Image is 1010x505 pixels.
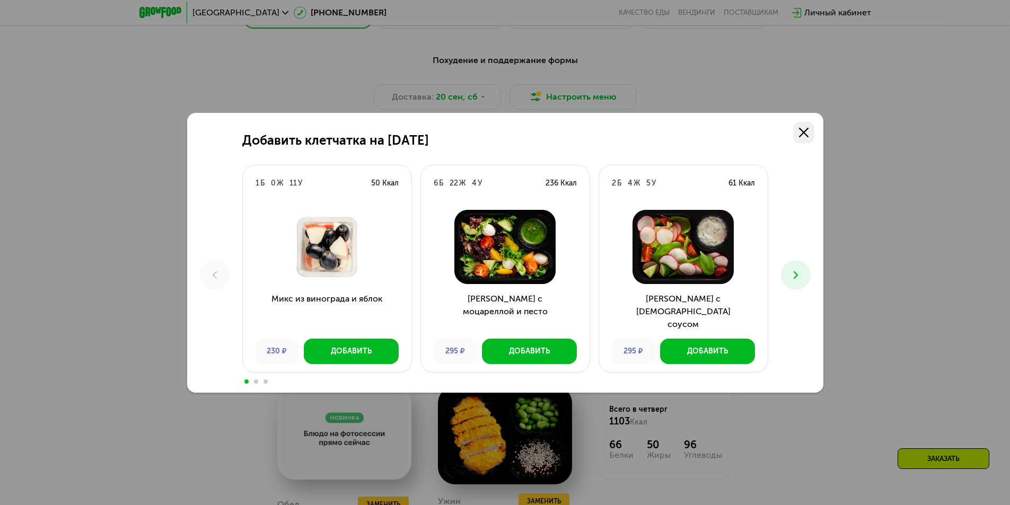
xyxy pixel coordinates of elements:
[251,210,403,284] img: Микс из винограда и яблок
[450,178,458,189] div: 22
[546,178,577,189] div: 236 Ккал
[421,293,590,331] h3: [PERSON_NAME] с моцареллой и песто
[687,346,728,357] div: Добавить
[289,178,297,189] div: 11
[298,178,302,189] div: У
[439,178,443,189] div: Б
[612,339,655,364] div: 295 ₽
[612,178,616,189] div: 2
[429,210,581,284] img: Салат с моцареллой и песто
[608,210,759,284] img: Салат с греческим соусом
[277,178,283,189] div: Ж
[472,178,477,189] div: 4
[652,178,656,189] div: У
[304,339,399,364] button: Добавить
[256,178,259,189] div: 1
[256,339,298,364] div: 230 ₽
[331,346,372,357] div: Добавить
[260,178,265,189] div: Б
[599,293,768,331] h3: [PERSON_NAME] с [DEMOGRAPHIC_DATA] соусом
[646,178,651,189] div: 5
[728,178,755,189] div: 61 Ккал
[660,339,755,364] button: Добавить
[243,293,411,331] h3: Микс из винограда и яблок
[434,339,477,364] div: 295 ₽
[371,178,399,189] div: 50 Ккал
[459,178,466,189] div: Ж
[482,339,577,364] button: Добавить
[634,178,640,189] div: Ж
[617,178,621,189] div: Б
[271,178,276,189] div: 0
[509,346,550,357] div: Добавить
[628,178,633,189] div: 4
[434,178,438,189] div: 6
[478,178,482,189] div: У
[242,133,429,148] h2: Добавить клетчатка на [DATE]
